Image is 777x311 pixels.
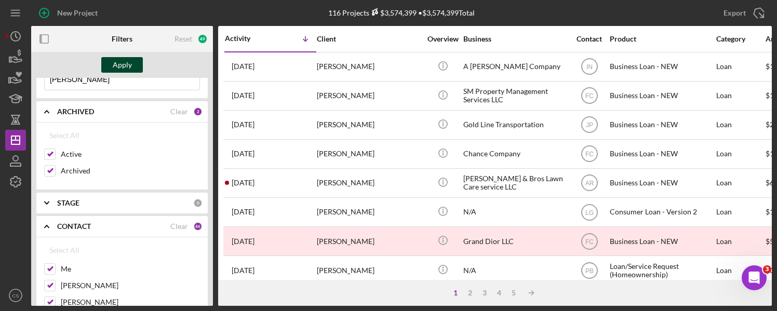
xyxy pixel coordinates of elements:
label: Me [61,264,200,274]
div: [PERSON_NAME] [317,256,421,284]
div: Business Loan - NEW [610,53,714,80]
button: New Project [31,3,108,23]
button: Export [713,3,772,23]
text: FC [585,92,594,100]
div: Gold Line Transportation [463,111,567,139]
span: 3 [763,265,771,274]
div: Grand Dior LLC [463,227,567,255]
text: CS [12,293,19,299]
div: Loan [716,140,765,168]
div: Business Loan - NEW [610,111,714,139]
div: N/A [463,256,567,284]
text: FC [585,151,594,158]
div: Reset [175,35,192,43]
div: Business Loan - NEW [610,140,714,168]
text: JP [585,121,593,129]
div: 46 [193,222,203,231]
b: ARCHIVED [57,107,94,116]
time: 2025-08-11 00:01 [232,120,254,129]
time: 2025-08-21 15:53 [232,91,254,100]
div: SM Property Management Services LLC [463,82,567,110]
div: N/A [463,198,567,226]
div: Business Loan - NEW [610,227,714,255]
div: Select All [49,240,79,261]
div: Loan [716,227,765,255]
time: 2025-06-10 09:45 [232,266,254,275]
div: [PERSON_NAME] [317,53,421,80]
div: Apply [113,57,132,73]
div: Loan [716,198,765,226]
label: [PERSON_NAME] [61,280,200,291]
div: 1 [448,289,463,297]
div: [PERSON_NAME] [317,227,421,255]
text: FC [585,238,594,245]
div: Loan [716,169,765,197]
iframe: Intercom live chat [742,265,767,290]
button: Select All [44,125,85,146]
div: [PERSON_NAME] [317,198,421,226]
div: Loan [716,111,765,139]
div: 5 [506,289,521,297]
text: AR [585,180,594,187]
time: 2025-07-10 22:32 [232,208,254,216]
div: 2 [463,289,477,297]
div: A [PERSON_NAME] Company [463,53,567,80]
div: Business [463,35,567,43]
div: [PERSON_NAME] [317,169,421,197]
div: Business Loan - NEW [610,82,714,110]
span: $0 [766,266,774,275]
div: Consumer Loan - Version 2 [610,198,714,226]
div: 49 [197,34,208,44]
button: Apply [101,57,143,73]
text: LG [585,209,593,216]
button: CS [5,285,26,306]
div: Overview [423,35,462,43]
div: 4 [492,289,506,297]
div: Loan [716,82,765,110]
div: Activity [225,34,271,43]
div: 2 [193,107,203,116]
time: 2025-07-15 16:40 [232,179,254,187]
div: Chance Company [463,140,567,168]
div: Loan [716,53,765,80]
div: Category [716,35,765,43]
div: Loan [716,256,765,284]
div: [PERSON_NAME] [317,140,421,168]
div: 3 [477,289,492,297]
div: Product [610,35,714,43]
div: Clear [170,107,188,116]
div: 0 [193,198,203,208]
div: Contact [570,35,609,43]
b: STAGE [57,199,79,207]
div: [PERSON_NAME] [317,111,421,139]
b: Filters [112,35,132,43]
label: Active [61,149,200,159]
div: Export [724,3,746,23]
div: [PERSON_NAME] & Bros Lawn Care service LLC [463,169,567,197]
label: Archived [61,166,200,176]
time: 2025-07-10 16:08 [232,237,254,246]
div: Business Loan - NEW [610,169,714,197]
label: [PERSON_NAME] [61,297,200,307]
div: Loan/Service Request (Homeownership) [610,256,714,284]
b: CONTACT [57,222,91,231]
div: Select All [49,125,79,146]
div: Clear [170,222,188,231]
div: $3,574,399 [369,8,417,17]
time: 2025-08-10 13:51 [232,150,254,158]
text: PB [585,267,593,274]
div: 116 Projects • $3,574,399 Total [328,8,475,17]
div: Client [317,35,421,43]
div: New Project [57,3,98,23]
text: IN [586,63,593,71]
time: 2025-09-08 20:32 [232,62,254,71]
div: [PERSON_NAME] [317,82,421,110]
button: Select All [44,240,85,261]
